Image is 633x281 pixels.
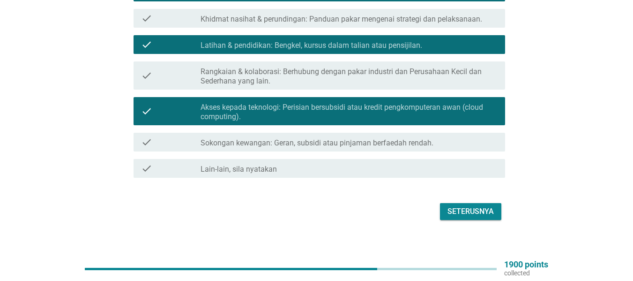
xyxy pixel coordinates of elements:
i: check [141,39,152,50]
i: check [141,137,152,148]
i: check [141,163,152,174]
i: check [141,65,152,86]
label: Akses kepada teknologi: Perisian bersubsidi atau kredit pengkomputeran awan (cloud computing). [201,103,498,122]
i: check [141,13,152,24]
label: Lain-lain, sila nyatakan [201,165,277,174]
label: Rangkaian & kolaborasi: Berhubung dengan pakar industri dan Perusahaan Kecil dan Sederhana yang l... [201,67,498,86]
label: Latihan & pendidikan: Bengkel, kursus dalam talian atau pensijilan. [201,41,422,50]
p: collected [504,269,548,277]
p: 1900 points [504,260,548,269]
label: Khidmat nasihat & perundingan: Panduan pakar mengenai strategi dan pelaksanaan. [201,15,482,24]
label: Sokongan kewangan: Geran, subsidi atau pinjaman berfaedah rendah. [201,138,433,148]
button: Seterusnya [440,203,501,220]
div: Seterusnya [447,206,494,217]
i: check [141,101,152,122]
